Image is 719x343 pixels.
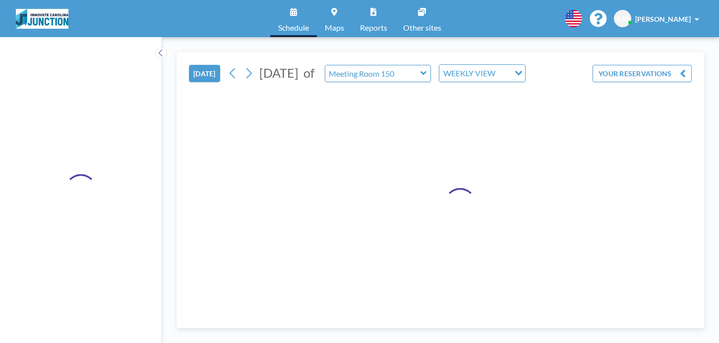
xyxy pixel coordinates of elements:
[189,65,220,82] button: [DATE]
[441,67,497,80] span: WEEKLY VIEW
[403,24,441,32] span: Other sites
[278,24,309,32] span: Schedule
[498,67,509,80] input: Search for option
[635,15,691,23] span: [PERSON_NAME]
[593,65,692,82] button: YOUR RESERVATIONS
[617,14,628,23] span: KM
[303,65,314,81] span: of
[360,24,387,32] span: Reports
[325,24,344,32] span: Maps
[325,65,420,82] input: Meeting Room 150
[439,65,525,82] div: Search for option
[259,65,299,80] span: [DATE]
[16,9,68,29] img: organization-logo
